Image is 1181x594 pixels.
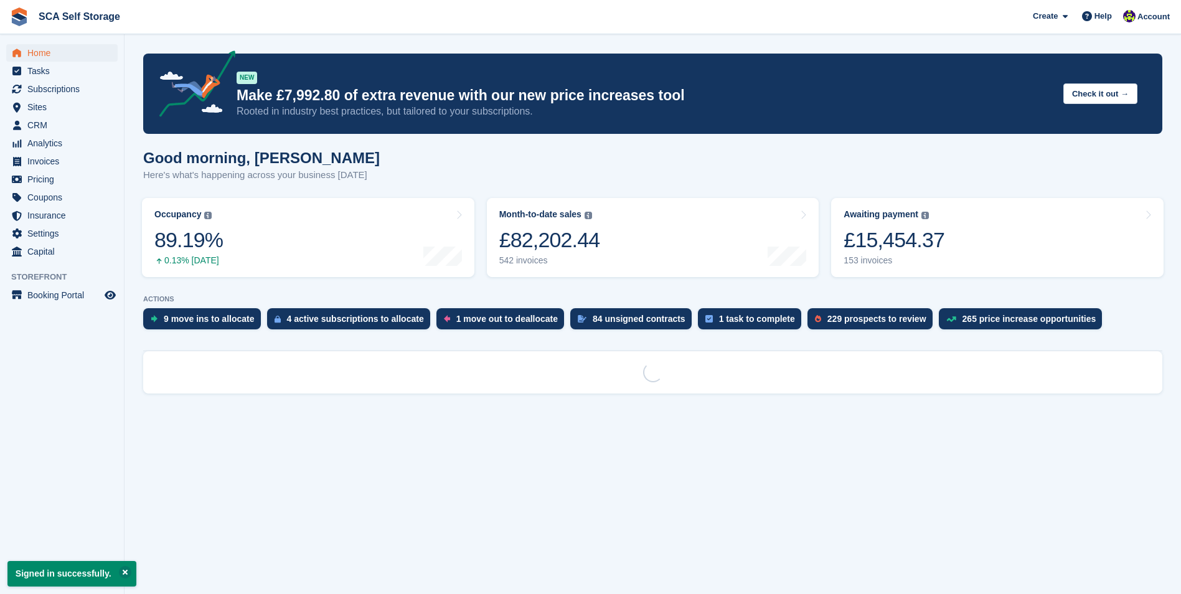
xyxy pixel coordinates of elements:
div: 229 prospects to review [827,314,926,324]
a: menu [6,225,118,242]
p: Signed in successfully. [7,561,136,587]
img: active_subscription_to_allocate_icon-d502201f5373d7db506a760aba3b589e785aa758c864c3986d89f69b8ff3... [275,315,281,323]
div: £15,454.37 [844,227,944,253]
a: Preview store [103,288,118,303]
span: Help [1094,10,1112,22]
a: menu [6,153,118,170]
span: Pricing [27,171,102,188]
div: 84 unsigned contracts [593,314,685,324]
div: 153 invoices [844,255,944,266]
div: Month-to-date sales [499,209,581,220]
a: menu [6,62,118,80]
span: Tasks [27,62,102,80]
img: task-75834270c22a3079a89374b754ae025e5fb1db73e45f91037f5363f120a921f8.svg [705,315,713,323]
img: Thomas Webb [1123,10,1136,22]
a: menu [6,189,118,206]
a: menu [6,134,118,152]
a: 229 prospects to review [807,308,939,336]
div: 9 move ins to allocate [164,314,255,324]
img: contract_signature_icon-13c848040528278c33f63329250d36e43548de30e8caae1d1a13099fd9432cc5.svg [578,315,586,323]
a: menu [6,116,118,134]
div: 0.13% [DATE] [154,255,223,266]
img: icon-info-grey-7440780725fd019a000dd9b08b2336e03edf1995a4989e88bcd33f0948082b44.svg [204,212,212,219]
div: £82,202.44 [499,227,600,253]
span: Sites [27,98,102,116]
a: 1 move out to deallocate [436,308,570,336]
div: 1 move out to deallocate [456,314,558,324]
a: Occupancy 89.19% 0.13% [DATE] [142,198,474,277]
a: 4 active subscriptions to allocate [267,308,436,336]
h1: Good morning, [PERSON_NAME] [143,149,380,166]
span: Account [1137,11,1170,23]
p: Make £7,992.80 of extra revenue with our new price increases tool [237,87,1053,105]
a: 1 task to complete [698,308,807,336]
a: menu [6,80,118,98]
span: Capital [27,243,102,260]
span: Invoices [27,153,102,170]
img: stora-icon-8386f47178a22dfd0bd8f6a31ec36ba5ce8667c1dd55bd0f319d3a0aa187defe.svg [10,7,29,26]
span: Subscriptions [27,80,102,98]
img: icon-info-grey-7440780725fd019a000dd9b08b2336e03edf1995a4989e88bcd33f0948082b44.svg [585,212,592,219]
a: Month-to-date sales £82,202.44 542 invoices [487,198,819,277]
span: Coupons [27,189,102,206]
div: 542 invoices [499,255,600,266]
a: menu [6,171,118,188]
span: Booking Portal [27,286,102,304]
a: menu [6,286,118,304]
a: SCA Self Storage [34,6,125,27]
div: 1 task to complete [719,314,795,324]
div: Awaiting payment [844,209,918,220]
div: 89.19% [154,227,223,253]
img: move_outs_to_deallocate_icon-f764333ba52eb49d3ac5e1228854f67142a1ed5810a6f6cc68b1a99e826820c5.svg [444,315,450,323]
p: ACTIONS [143,295,1162,303]
img: prospect-51fa495bee0391a8d652442698ab0144808aea92771e9ea1ae160a38d050c398.svg [815,315,821,323]
a: menu [6,98,118,116]
a: 265 price increase opportunities [939,308,1109,336]
div: NEW [237,72,257,84]
img: price-adjustments-announcement-icon-8257ccfd72463d97f412b2fc003d46551f7dbcb40ab6d574587a9cd5c0d94... [149,50,236,121]
span: Insurance [27,207,102,224]
a: 84 unsigned contracts [570,308,698,336]
img: icon-info-grey-7440780725fd019a000dd9b08b2336e03edf1995a4989e88bcd33f0948082b44.svg [921,212,929,219]
span: Storefront [11,271,124,283]
img: price_increase_opportunities-93ffe204e8149a01c8c9dc8f82e8f89637d9d84a8eef4429ea346261dce0b2c0.svg [946,316,956,322]
span: Create [1033,10,1058,22]
div: Occupancy [154,209,201,220]
p: Rooted in industry best practices, but tailored to your subscriptions. [237,105,1053,118]
a: 9 move ins to allocate [143,308,267,336]
span: CRM [27,116,102,134]
span: Home [27,44,102,62]
span: Analytics [27,134,102,152]
a: Awaiting payment £15,454.37 153 invoices [831,198,1164,277]
a: menu [6,44,118,62]
div: 4 active subscriptions to allocate [287,314,424,324]
span: Settings [27,225,102,242]
a: menu [6,207,118,224]
div: 265 price increase opportunities [962,314,1096,324]
a: menu [6,243,118,260]
button: Check it out → [1063,83,1137,104]
img: move_ins_to_allocate_icon-fdf77a2bb77ea45bf5b3d319d69a93e2d87916cf1d5bf7949dd705db3b84f3ca.svg [151,315,158,323]
p: Here's what's happening across your business [DATE] [143,168,380,182]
